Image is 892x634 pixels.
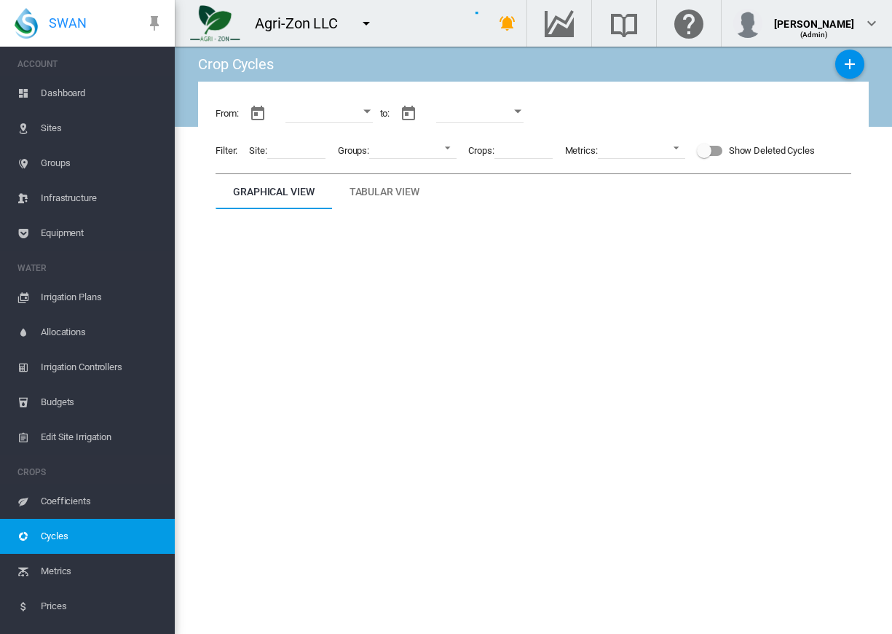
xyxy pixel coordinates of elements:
[41,554,163,589] span: Metrics
[146,15,163,32] md-icon: icon-pin
[198,54,274,74] div: Crop Cycles
[505,98,531,125] button: Open calendar
[41,280,163,315] span: Irrigation Plans
[249,144,267,157] label: Site:
[41,385,163,420] span: Budgets
[41,350,163,385] span: Irrigation Controllers
[216,107,239,120] div: From:
[233,183,315,200] div: Graphical View
[41,589,163,624] span: Prices
[671,15,706,32] md-icon: Click here for help
[607,15,642,32] md-icon: Search the knowledge base
[41,420,163,455] span: Edit Site Irrigation
[41,315,163,350] span: Allocations
[216,144,237,157] div: Filter:
[255,13,351,34] div: Agri-Zon LLC
[190,5,240,42] img: 7FicoSLW9yRjj7F2+0uvjPufP+ga39vogPu+G1+wvBtcm3fNv859aGr42DJ5pXiEAAAAAAAAAAAAAAAAAAAAAAAAAAAAAAAAA...
[41,519,163,554] span: Cycles
[17,52,163,76] span: ACCOUNT
[835,50,864,79] button: Add New Cycles
[733,9,762,38] img: profile.jpg
[493,9,522,38] button: icon-bell-ring
[15,8,38,39] img: SWAN-Landscape-Logo-Colour-drop.png
[49,14,87,32] span: SWAN
[729,141,815,161] div: Show Deleted Cycles
[841,55,859,73] md-icon: icon-plus
[774,11,854,26] div: [PERSON_NAME]
[697,140,815,162] md-switch: Show Deleted Cycles
[243,99,272,128] button: md-calendar
[41,146,163,181] span: Groups
[41,181,163,216] span: Infrastructure
[17,257,163,280] span: WATER
[41,216,163,251] span: Equipment
[394,99,423,128] button: md-calendar
[542,15,577,32] md-icon: Go to the Data Hub
[565,144,598,157] label: Metrics:
[338,144,369,157] label: Groups:
[863,15,880,32] md-icon: icon-chevron-down
[41,484,163,519] span: Coefficients
[41,111,163,146] span: Sites
[354,98,380,125] button: Open calendar
[380,107,390,120] div: to:
[41,76,163,111] span: Dashboard
[800,31,829,39] span: (Admin)
[17,461,163,484] span: CROPS
[358,15,375,32] md-icon: icon-menu-down
[350,183,419,200] div: Tabular View
[499,15,516,32] md-icon: icon-bell-ring
[352,9,381,38] button: icon-menu-down
[468,144,494,157] label: Crops:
